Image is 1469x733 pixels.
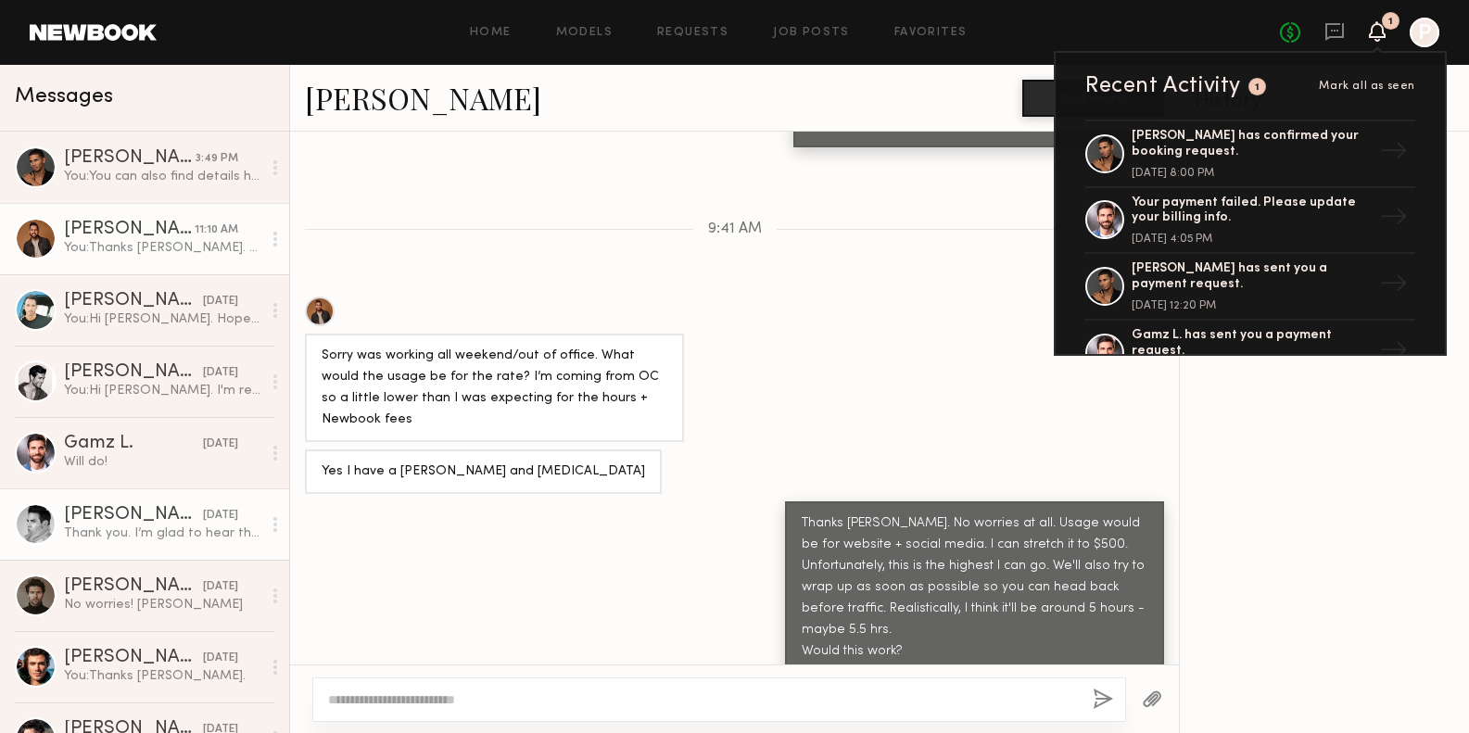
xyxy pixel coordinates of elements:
[64,168,261,185] div: You: You can also find details here: [URL][DOMAIN_NAME]
[1085,188,1415,255] a: Your payment failed. Please update your billing info.[DATE] 4:05 PM→
[1132,129,1373,160] div: [PERSON_NAME] has confirmed your booking request.
[64,667,261,685] div: You: Thanks [PERSON_NAME].
[64,596,261,613] div: No worries! [PERSON_NAME]
[64,506,203,524] div: [PERSON_NAME]
[196,150,238,168] div: 3:49 PM
[64,149,196,168] div: [PERSON_NAME]
[1132,168,1373,179] div: [DATE] 8:00 PM
[203,507,238,524] div: [DATE]
[64,292,203,310] div: [PERSON_NAME]
[64,649,203,667] div: [PERSON_NAME]
[894,27,968,39] a: Favorites
[195,221,238,239] div: 11:10 AM
[1373,130,1415,178] div: →
[1255,82,1260,93] div: 1
[64,239,261,257] div: You: Thanks [PERSON_NAME]. No worries at all. Usage would be for website + social media. I can st...
[1132,196,1373,227] div: Your payment failed. Please update your billing info.
[802,513,1147,663] div: Thanks [PERSON_NAME]. No worries at all. Usage would be for website + social media. I can stretch...
[322,346,667,431] div: Sorry was working all weekend/out of office. What would the usage be for the rate? I’m coming fro...
[1373,196,1415,244] div: →
[203,578,238,596] div: [DATE]
[203,293,238,310] div: [DATE]
[1085,254,1415,321] a: [PERSON_NAME] has sent you a payment request.[DATE] 12:20 PM→
[1132,234,1373,245] div: [DATE] 4:05 PM
[1085,120,1415,188] a: [PERSON_NAME] has confirmed your booking request.[DATE] 8:00 PM→
[1022,80,1164,117] button: Book model
[1085,321,1415,387] a: Gamz L. has sent you a payment request.→
[1132,328,1373,360] div: Gamz L. has sent you a payment request.
[64,577,203,596] div: [PERSON_NAME]
[1085,75,1241,97] div: Recent Activity
[470,27,512,39] a: Home
[1388,17,1393,27] div: 1
[305,78,541,118] a: [PERSON_NAME]
[1132,261,1373,293] div: [PERSON_NAME] has sent you a payment request.
[64,363,203,382] div: [PERSON_NAME]
[556,27,613,39] a: Models
[1410,18,1439,47] a: P
[1373,262,1415,310] div: →
[708,221,762,237] span: 9:41 AM
[657,27,728,39] a: Requests
[203,650,238,667] div: [DATE]
[64,453,261,471] div: Will do!
[64,382,261,399] div: You: Hi [PERSON_NAME]. I'm reaching out on behalf of Vustra ([DOMAIN_NAME]). Details are being fi...
[1319,81,1415,92] span: Mark all as seen
[203,436,238,453] div: [DATE]
[15,86,113,107] span: Messages
[322,461,645,483] div: Yes I have a [PERSON_NAME] and [MEDICAL_DATA]
[64,310,261,328] div: You: Hi [PERSON_NAME]. Hope all is well. We haven't finalized details yet but we are possibly sho...
[64,435,203,453] div: Gamz L.
[1132,300,1373,311] div: [DATE] 12:20 PM
[64,524,261,542] div: Thank you. I’m glad to hear that. Have a good day
[64,221,195,239] div: [PERSON_NAME]
[773,27,850,39] a: Job Posts
[203,364,238,382] div: [DATE]
[1022,89,1164,105] a: Book model
[1373,329,1415,377] div: →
